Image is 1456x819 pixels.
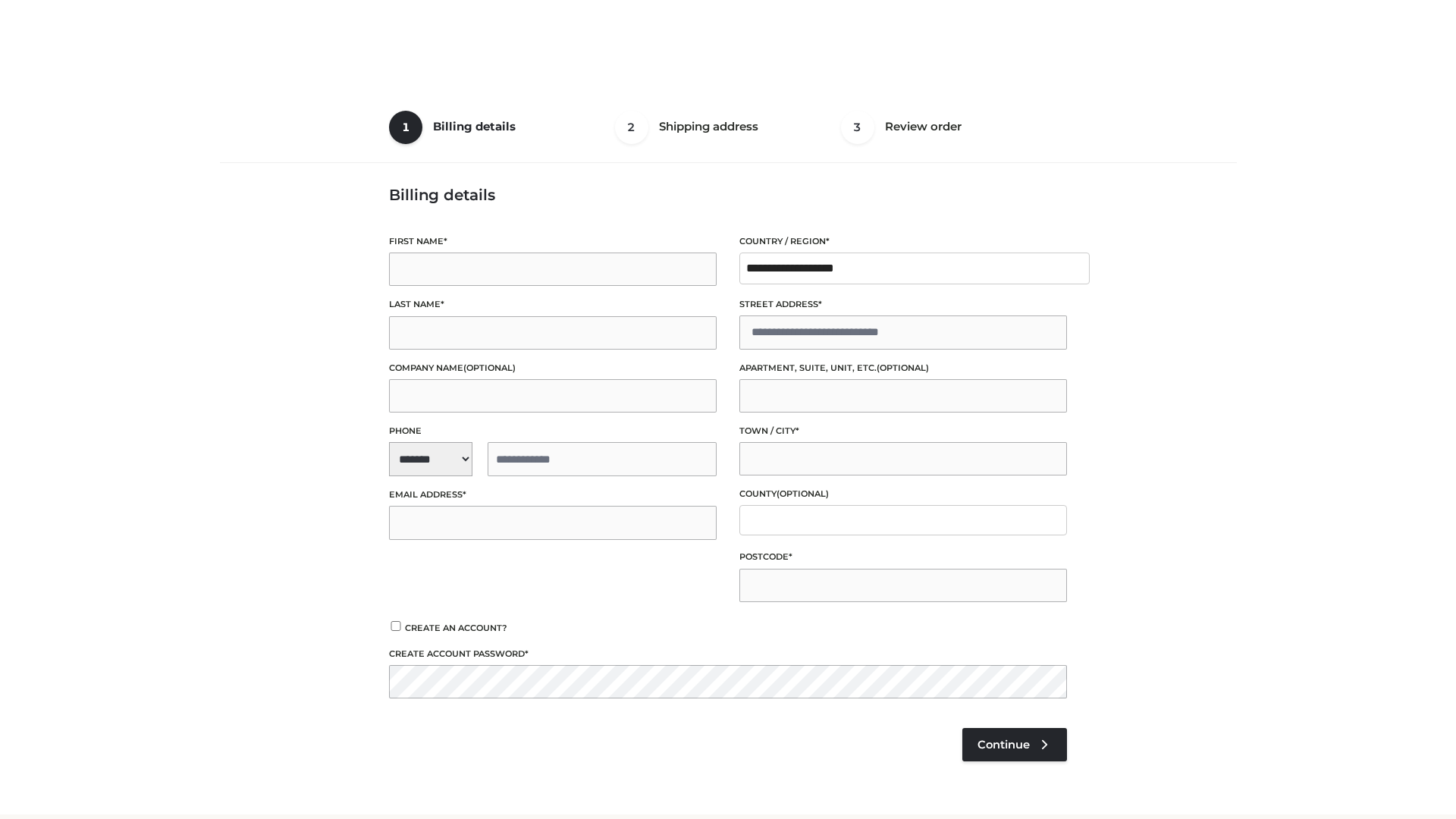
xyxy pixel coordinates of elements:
span: Billing details [433,119,516,133]
label: County [739,487,1067,501]
label: Last name [389,297,717,312]
label: Country / Region [739,234,1067,249]
span: Review order [885,119,962,133]
span: Create an account? [405,623,507,633]
label: Street address [739,297,1067,312]
span: 3 [841,111,874,144]
label: Email address [389,488,717,502]
span: (optional) [877,362,929,373]
label: Company name [389,361,717,375]
span: 1 [389,111,422,144]
span: (optional) [463,362,516,373]
input: Create an account? [389,621,403,631]
h3: Billing details [389,186,1067,204]
span: Continue [977,738,1030,752]
label: First name [389,234,717,249]
label: Apartment, suite, unit, etc. [739,361,1067,375]
span: (optional) [777,488,829,499]
span: Shipping address [659,119,758,133]
span: 2 [615,111,648,144]
a: Continue [962,728,1067,761]
label: Create account password [389,647,1067,661]
label: Postcode [739,550,1067,564]
label: Phone [389,424,717,438]
label: Town / City [739,424,1067,438]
